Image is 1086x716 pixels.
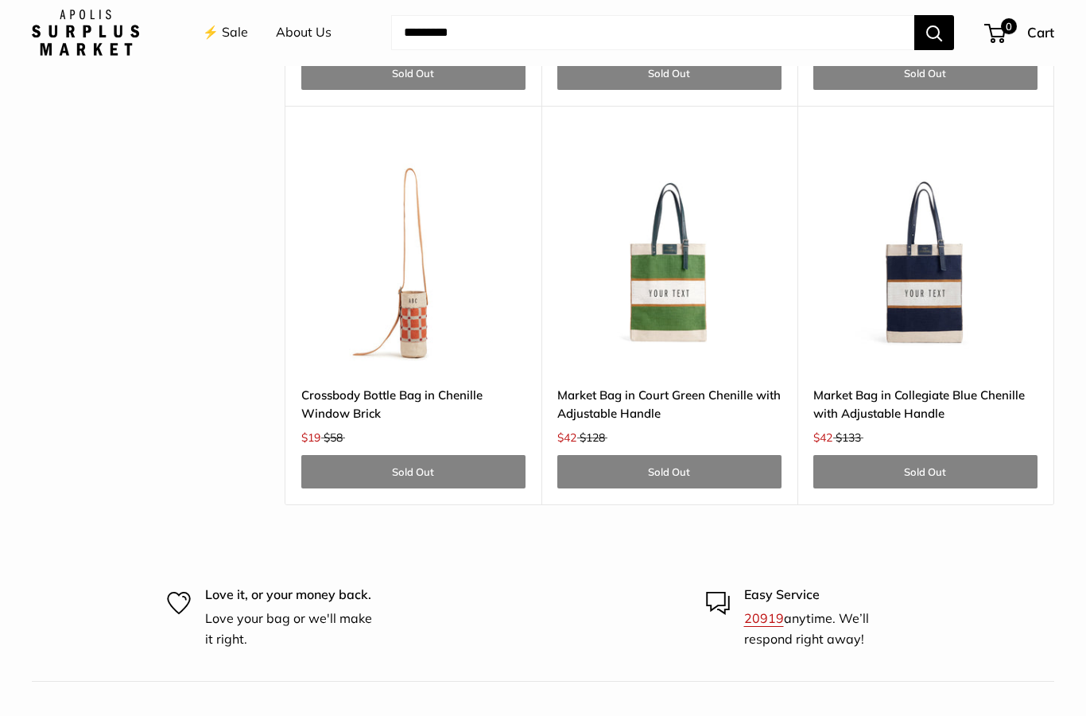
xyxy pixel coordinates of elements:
[813,431,832,446] span: $42
[301,57,526,91] a: Sold Out
[744,586,920,606] p: Easy Service
[203,21,248,45] a: ⚡️ Sale
[301,387,526,424] a: Crossbody Bottle Bag in Chenille Window Brick
[914,16,954,51] button: Search
[557,431,576,446] span: $42
[557,456,782,489] a: Sold Out
[813,146,1038,371] img: description_Our very first Chenille-Jute Market bag
[276,21,332,45] a: About Us
[580,431,605,446] span: $128
[836,431,861,446] span: $133
[557,57,782,91] a: Sold Out
[205,586,381,606] p: Love it, or your money back.
[557,387,782,424] a: Market Bag in Court Green Chenille with Adjustable Handle
[813,57,1038,91] a: Sold Out
[813,387,1038,424] a: Market Bag in Collegiate Blue Chenille with Adjustable Handle
[557,146,782,371] a: description_Our very first Chenille-Jute Market bagMarket Bag in Court Green Chenille with Adjust...
[301,431,320,446] span: $19
[301,146,526,371] a: Crossbody Bottle Bag in Chenille Window BrickCrossbody Bottle Bag in Chenille Window Brick
[301,456,526,489] a: Sold Out
[391,16,914,51] input: Search...
[1001,19,1017,35] span: 0
[324,431,343,446] span: $58
[1027,25,1054,41] span: Cart
[557,146,782,371] img: description_Our very first Chenille-Jute Market bag
[301,146,526,371] img: Crossbody Bottle Bag in Chenille Window Brick
[205,609,381,650] p: Love your bag or we'll make it right.
[744,609,920,650] p: anytime. We’ll respond right away!
[744,611,784,627] a: 20919
[813,456,1038,489] a: Sold Out
[986,21,1054,46] a: 0 Cart
[32,10,139,56] img: Apolis: Surplus Market
[813,146,1038,371] a: description_Our very first Chenille-Jute Market bagdescription_Take it anywhere with easy-grip ha...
